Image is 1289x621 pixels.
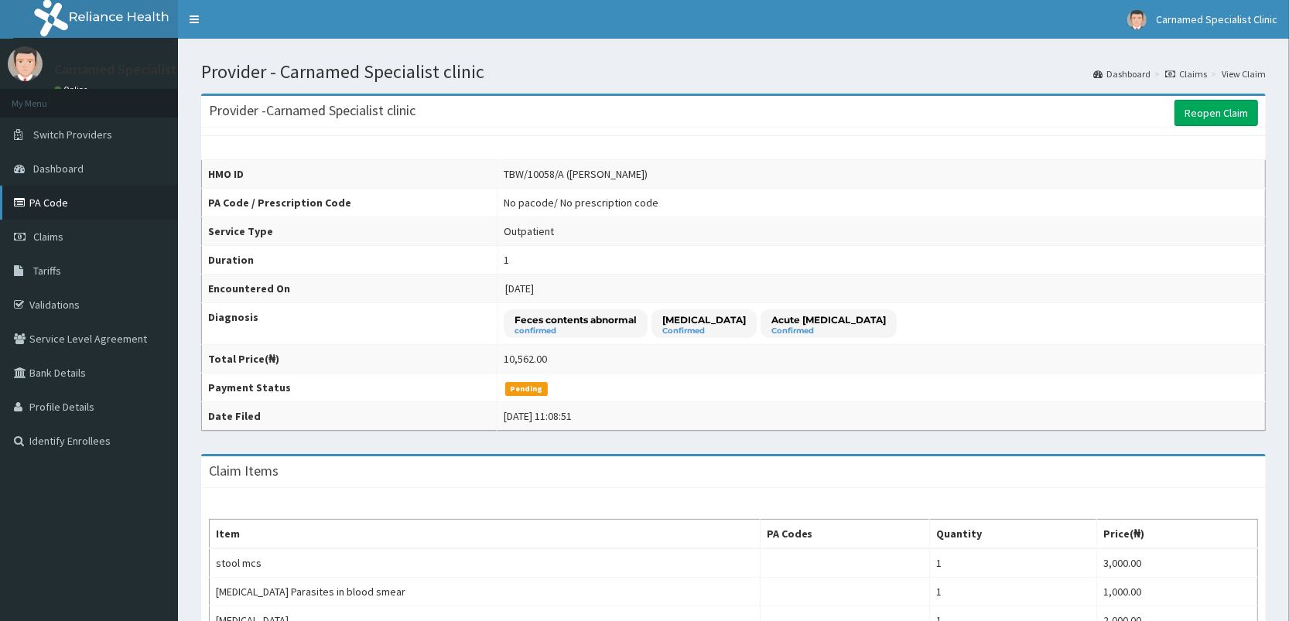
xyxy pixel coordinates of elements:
span: Pending [505,382,548,396]
th: Price(₦) [1097,520,1258,549]
h3: Claim Items [209,464,279,478]
th: Duration [202,246,497,275]
div: Outpatient [504,223,554,239]
td: stool mcs [210,548,761,578]
th: PA Code / Prescription Code [202,189,497,217]
p: Feces contents abnormal [515,313,637,326]
div: TBW/10058/A ([PERSON_NAME]) [504,166,648,182]
div: [DATE] 11:08:51 [504,408,572,424]
div: 10,562.00 [504,351,547,367]
span: [DATE] [505,281,534,295]
h3: Provider - Carnamed Specialist clinic [209,104,415,118]
th: PA Codes [760,520,929,549]
td: 1 [929,578,1096,606]
p: [MEDICAL_DATA] [662,313,746,326]
a: Dashboard [1093,67,1151,80]
th: Item [210,520,761,549]
a: Online [54,84,91,95]
p: Carnamed Specialist Clinic [54,63,213,77]
div: 1 [504,252,509,268]
td: 1 [929,548,1096,578]
th: Payment Status [202,374,497,402]
img: User Image [1127,10,1147,29]
th: HMO ID [202,160,497,189]
th: Service Type [202,217,497,246]
td: 1,000.00 [1097,578,1258,606]
small: Confirmed [771,327,886,335]
small: confirmed [515,327,637,335]
p: Acute [MEDICAL_DATA] [771,313,886,326]
span: Dashboard [33,162,84,176]
th: Date Filed [202,402,497,431]
span: Tariffs [33,264,61,278]
div: No pacode / No prescription code [504,195,658,210]
a: Reopen Claim [1174,100,1258,126]
td: 3,000.00 [1097,548,1258,578]
a: View Claim [1222,67,1266,80]
small: Confirmed [662,327,746,335]
h1: Provider - Carnamed Specialist clinic [201,62,1266,82]
th: Encountered On [202,275,497,303]
th: Quantity [929,520,1096,549]
th: Total Price(₦) [202,345,497,374]
a: Claims [1165,67,1207,80]
img: User Image [8,46,43,81]
span: Claims [33,230,63,244]
span: Carnamed Specialist Clinic [1156,12,1277,26]
th: Diagnosis [202,303,497,345]
td: [MEDICAL_DATA] Parasites in blood smear [210,578,761,606]
span: Switch Providers [33,128,112,142]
